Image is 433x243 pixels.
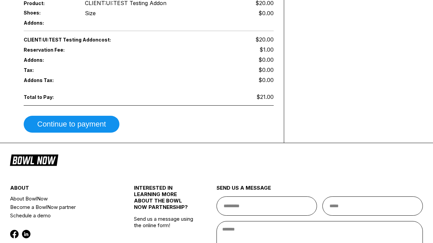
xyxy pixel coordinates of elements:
[24,20,74,26] span: Addons:
[258,77,274,83] span: $0.00
[24,116,119,133] button: Continue to payment
[258,66,274,73] span: $0.00
[24,37,149,43] span: CLIENT:UI:TEST Testing Addon cost:
[24,77,74,83] span: Addons Tax:
[24,0,74,6] span: Product:
[10,185,113,194] div: about
[24,57,74,63] span: Addons:
[85,10,96,17] div: Size
[24,67,74,73] span: Tax:
[10,194,113,203] a: About BowlNow
[255,36,274,43] span: $20.00
[258,10,274,17] div: $0.00
[256,93,274,100] span: $21.00
[24,10,74,16] span: Shoes:
[24,47,149,53] span: Reservation Fee:
[24,94,74,100] span: Total to Pay:
[259,46,274,53] span: $1.00
[216,185,423,196] div: send us a message
[10,203,113,211] a: Become a BowlNow partner
[10,211,113,220] a: Schedule a demo
[134,185,196,216] div: INTERESTED IN LEARNING MORE ABOUT THE BOWL NOW PARTNERSHIP?
[258,56,274,63] span: $0.00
